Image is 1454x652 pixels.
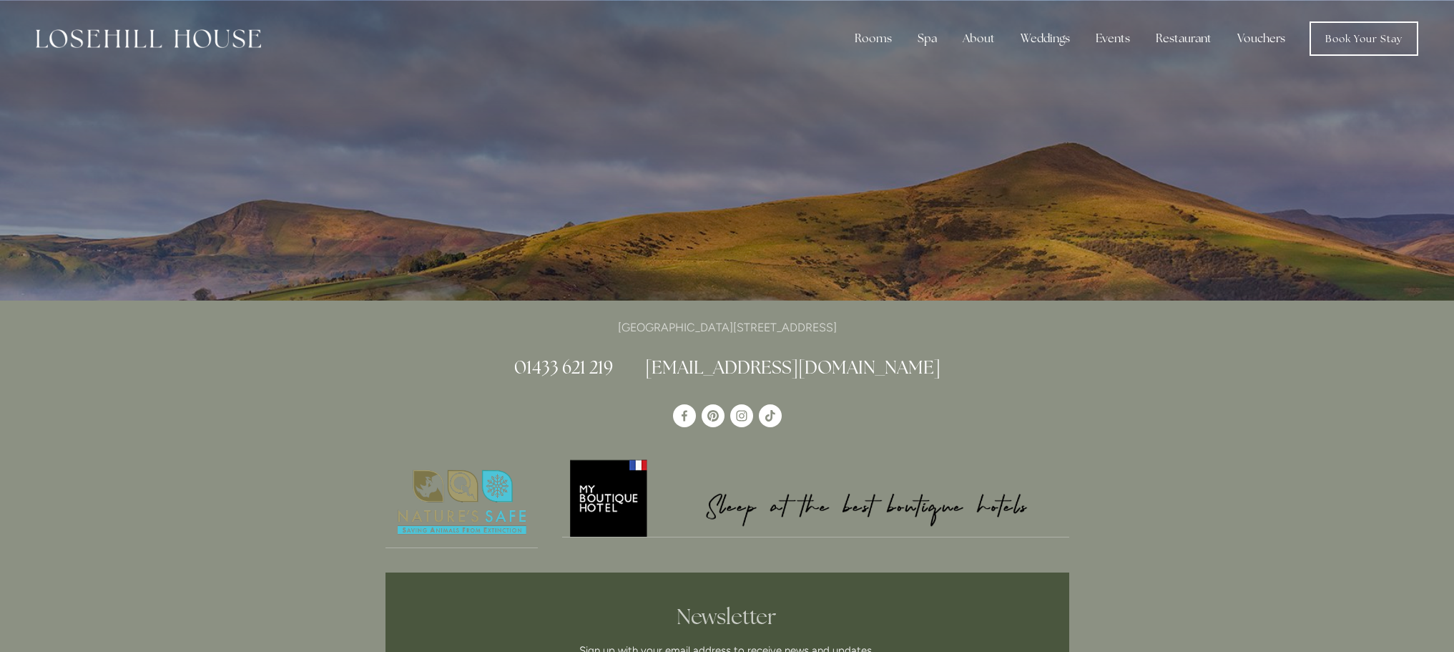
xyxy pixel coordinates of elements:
div: Restaurant [1144,24,1223,53]
a: Vouchers [1226,24,1297,53]
div: About [951,24,1006,53]
a: [EMAIL_ADDRESS][DOMAIN_NAME] [645,356,940,379]
a: Nature's Safe - Logo [385,457,539,548]
a: 01433 621 219 [514,356,613,379]
div: Events [1084,24,1141,53]
img: My Boutique Hotel - Logo [562,457,1069,537]
a: Instagram [730,404,753,427]
h2: Newsletter [463,604,991,630]
div: Weddings [1009,24,1081,53]
a: Book Your Stay [1310,21,1418,56]
a: Losehill House Hotel & Spa [673,404,696,427]
img: Losehill House [36,29,261,48]
p: [GEOGRAPHIC_DATA][STREET_ADDRESS] [385,318,1069,337]
a: Pinterest [702,404,724,427]
div: Spa [906,24,948,53]
a: TikTok [759,404,782,427]
div: Rooms [843,24,903,53]
img: Nature's Safe - Logo [385,457,539,548]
